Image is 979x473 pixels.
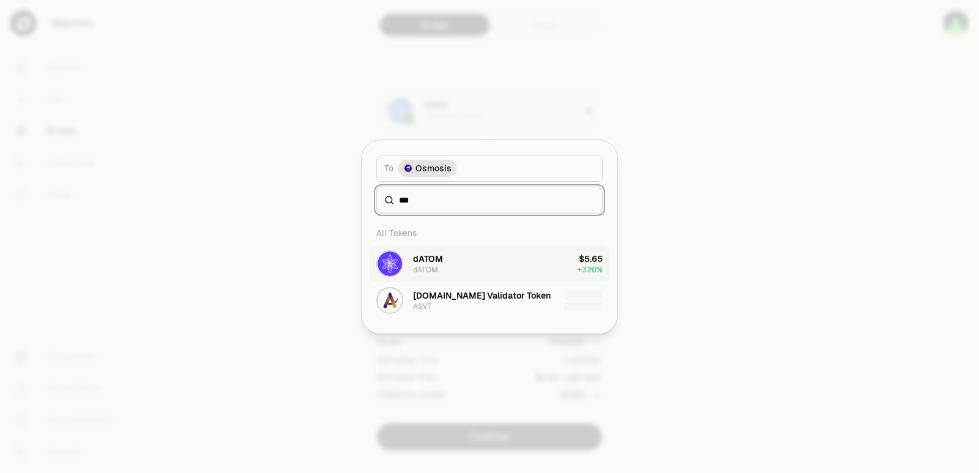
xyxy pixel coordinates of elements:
[413,302,432,311] div: ASVT
[378,251,402,276] img: dATOM Logo
[369,282,610,319] button: ASVT Logo[DOMAIN_NAME] Validator TokenASVT
[403,163,413,173] img: Osmosis Logo
[413,265,438,275] div: dATOM
[376,155,603,182] button: ToOsmosis LogoOsmosis
[579,253,603,265] div: $5.65
[369,245,610,282] button: dATOM LogodATOMdATOM$5.65+3.20%
[415,162,452,174] span: Osmosis
[384,162,393,174] span: To
[413,253,443,265] div: dATOM
[369,221,610,245] div: All Tokens
[578,265,603,275] span: + 3.20%
[413,289,551,302] div: [DOMAIN_NAME] Validator Token
[378,288,402,313] img: ASVT Logo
